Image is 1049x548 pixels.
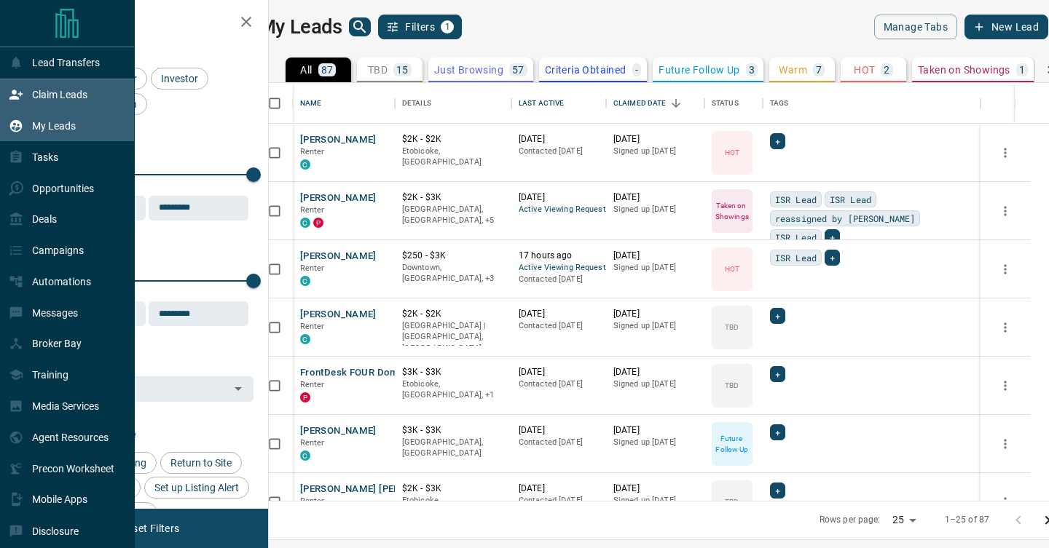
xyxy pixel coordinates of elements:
[519,83,564,124] div: Last Active
[313,218,323,228] div: property.ca
[144,477,249,499] div: Set up Listing Alert
[704,83,763,124] div: Status
[825,229,840,245] div: +
[434,65,503,75] p: Just Browsing
[613,424,697,437] p: [DATE]
[396,65,409,75] p: 15
[816,65,822,75] p: 7
[519,133,599,146] p: [DATE]
[402,424,504,437] p: $3K - $3K
[918,65,1010,75] p: Taken on Showings
[725,380,739,391] p: TBD
[770,133,785,149] div: +
[994,142,1016,164] button: more
[300,159,310,170] div: condos.ca
[300,450,310,461] div: condos.ca
[994,317,1016,338] button: more
[725,496,739,507] p: TBD
[775,483,780,498] span: +
[519,320,599,332] p: Contacted [DATE]
[300,65,312,75] p: All
[887,509,922,531] div: 25
[165,457,237,469] span: Return to Site
[613,133,697,146] p: [DATE]
[712,83,739,124] div: Status
[519,437,599,448] p: Contacted [DATE]
[613,250,697,262] p: [DATE]
[442,22,452,32] span: 1
[884,65,889,75] p: 2
[259,15,342,39] h1: My Leads
[779,65,807,75] p: Warm
[545,65,626,75] p: Criteria Obtained
[300,205,325,215] span: Renter
[402,437,504,459] p: [GEOGRAPHIC_DATA], [GEOGRAPHIC_DATA]
[300,133,377,147] button: [PERSON_NAME]
[613,320,697,332] p: Signed up [DATE]
[300,83,322,124] div: Name
[613,378,697,390] p: Signed up [DATE]
[378,15,462,39] button: Filters1
[300,438,325,448] span: Renter
[300,308,377,322] button: [PERSON_NAME]
[368,65,388,75] p: TBD
[519,308,599,320] p: [DATE]
[519,424,599,437] p: [DATE]
[160,452,242,474] div: Return to Site
[300,496,325,506] span: Renter
[300,276,310,286] div: condos.ca
[519,250,599,262] p: 17 hours ago
[156,73,203,84] span: Investor
[613,191,697,204] p: [DATE]
[47,15,254,32] h2: Filters
[402,191,504,204] p: $2K - $3K
[613,83,667,124] div: Claimed Date
[519,204,599,216] span: Active Viewing Request
[613,262,697,274] p: Signed up [DATE]
[854,65,875,75] p: HOT
[300,263,325,273] span: Renter
[874,15,957,39] button: Manage Tabs
[725,322,739,333] p: TBD
[149,482,244,493] span: Set up Listing Alert
[830,192,871,207] span: ISR Lead
[613,308,697,320] p: [DATE]
[775,230,817,245] span: ISR Lead
[994,200,1016,222] button: more
[713,433,751,455] p: Future Follow Up
[725,263,739,274] p: HOT
[300,218,310,228] div: condos.ca
[820,514,881,526] p: Rows per page:
[228,378,248,399] button: Open
[300,424,377,438] button: [PERSON_NAME]
[402,83,431,124] div: Details
[402,133,504,146] p: $2K - $2K
[300,366,499,380] button: FrontDesk FOUR Dominion [PERSON_NAME]
[300,380,325,389] span: Renter
[402,378,504,401] p: Mississauga
[713,200,751,222] p: Taken on Showings
[519,191,599,204] p: [DATE]
[321,65,334,75] p: 87
[111,516,189,541] button: Reset Filters
[994,258,1016,280] button: more
[402,204,504,226] p: Etobicoke, Midtown | Central, North York, West End, Toronto
[402,483,504,495] p: $2K - $3K
[519,274,599,285] p: Contacted [DATE]
[825,250,840,266] div: +
[402,250,504,262] p: $250 - $3K
[402,366,504,378] p: $3K - $3K
[613,366,697,378] p: [DATE]
[395,83,511,124] div: Details
[830,250,835,265] span: +
[151,68,208,90] div: Investor
[666,93,686,114] button: Sort
[1019,65,1025,75] p: 1
[613,146,697,157] p: Signed up [DATE]
[749,65,755,75] p: 3
[770,308,785,324] div: +
[512,65,524,75] p: 57
[964,15,1048,39] button: New Lead
[775,367,780,381] span: +
[775,250,817,265] span: ISR Lead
